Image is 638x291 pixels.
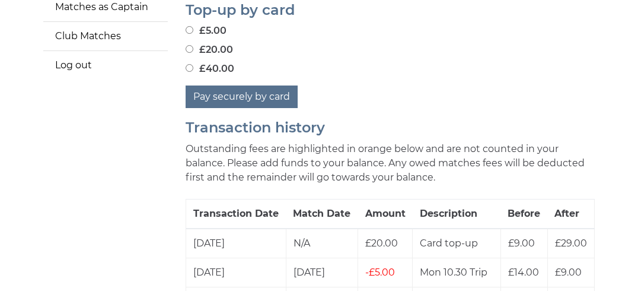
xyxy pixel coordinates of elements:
[186,62,234,76] label: £40.00
[43,51,168,80] a: Log out
[508,238,535,249] span: £9.00
[358,199,413,229] th: Amount
[413,229,500,258] td: Card top-up
[186,120,595,135] h2: Transaction history
[365,238,398,249] span: £20.00
[555,267,582,278] span: £9.00
[186,258,286,287] td: [DATE]
[286,229,358,258] td: N/A
[186,45,193,53] input: £20.00
[413,199,500,229] th: Description
[186,64,193,72] input: £40.00
[186,142,595,185] p: Outstanding fees are highlighted in orange below and are not counted in your balance. Please add ...
[186,43,233,57] label: £20.00
[186,199,286,229] th: Transaction Date
[186,229,286,258] td: [DATE]
[547,199,594,229] th: After
[186,26,193,34] input: £5.00
[186,24,227,38] label: £5.00
[555,238,587,249] span: £29.00
[186,2,595,18] h2: Top-up by card
[43,22,168,50] a: Club Matches
[508,267,539,278] span: £14.00
[500,199,547,229] th: Before
[186,86,298,108] button: Pay securely by card
[413,258,500,287] td: Mon 10.30 Trip
[286,199,358,229] th: Match Date
[365,267,395,278] span: £5.00
[286,258,358,287] td: [DATE]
